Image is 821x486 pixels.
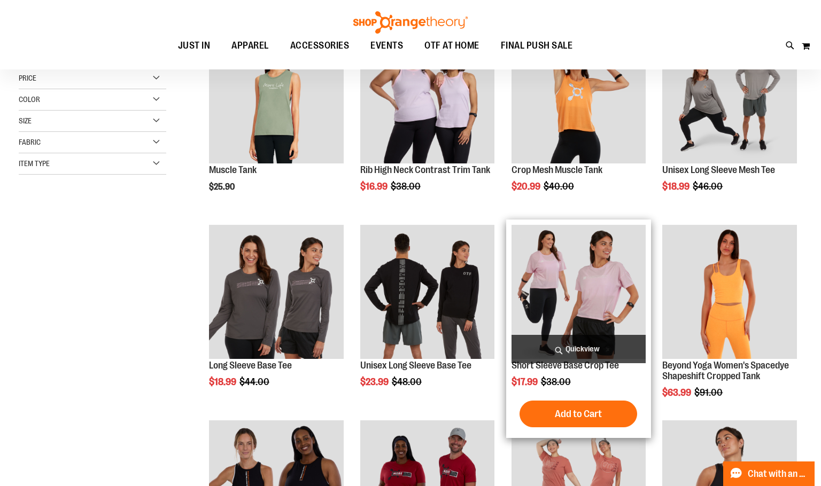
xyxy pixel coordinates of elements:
[512,360,619,371] a: Short Sleeve Base Crop Tee
[19,159,50,168] span: Item Type
[239,377,271,387] span: $44.00
[512,181,542,192] span: $20.99
[290,34,350,58] span: ACCESSORIES
[694,387,724,398] span: $91.00
[662,164,775,175] a: Unisex Long Sleeve Mesh Tee
[209,225,344,361] a: Product image for Long Sleeve Base Tee
[512,225,646,359] img: Product image for Short Sleeve Base Crop Tee
[657,23,802,218] div: product
[723,461,815,486] button: Chat with an Expert
[209,29,344,163] img: Muscle Tank
[19,138,41,146] span: Fabric
[360,164,490,175] a: Rib High Neck Contrast Trim Tank
[355,220,500,414] div: product
[209,164,257,175] a: Muscle Tank
[19,74,36,82] span: Price
[541,377,572,387] span: $38.00
[544,181,576,192] span: $40.00
[360,377,390,387] span: $23.99
[512,377,539,387] span: $17.99
[209,182,236,192] span: $25.90
[352,11,469,34] img: Shop Orangetheory
[662,360,789,381] a: Beyond Yoga Women's Spacedye Shapeshift Cropped Tank
[662,181,691,192] span: $18.99
[555,408,602,420] span: Add to Cart
[209,225,344,359] img: Product image for Long Sleeve Base Tee
[209,360,292,371] a: Long Sleeve Base Tee
[512,29,646,165] a: Crop Mesh Muscle Tank primary image
[520,401,637,427] button: Add to Cart
[360,225,495,361] a: Product image for Unisex Long Sleeve Base Tee
[501,34,573,58] span: FINAL PUSH SALE
[360,29,495,163] img: Rib Tank w/ Contrast Binding primary image
[360,181,389,192] span: $16.99
[204,220,349,414] div: product
[209,29,344,165] a: Muscle TankNEW
[693,181,724,192] span: $46.00
[178,34,211,58] span: JUST IN
[662,387,693,398] span: $63.99
[662,29,797,165] a: Unisex Long Sleeve Mesh Tee primary image
[360,225,495,359] img: Product image for Unisex Long Sleeve Base Tee
[512,29,646,163] img: Crop Mesh Muscle Tank primary image
[506,23,652,218] div: product
[231,34,269,58] span: APPAREL
[370,34,403,58] span: EVENTS
[512,164,602,175] a: Crop Mesh Muscle Tank
[512,225,646,361] a: Product image for Short Sleeve Base Crop Tee
[424,34,479,58] span: OTF AT HOME
[512,335,646,363] a: Quickview
[662,29,797,163] img: Unisex Long Sleeve Mesh Tee primary image
[657,220,802,425] div: product
[19,116,32,125] span: Size
[360,360,471,371] a: Unisex Long Sleeve Base Tee
[392,377,423,387] span: $48.00
[662,225,797,359] img: Product image for Beyond Yoga Womens Spacedye Shapeshift Cropped Tank
[19,95,40,104] span: Color
[391,181,422,192] span: $38.00
[662,225,797,361] a: Product image for Beyond Yoga Womens Spacedye Shapeshift Cropped Tank
[204,23,349,218] div: product
[506,220,652,438] div: product
[209,377,238,387] span: $18.99
[355,23,500,218] div: product
[748,469,808,479] span: Chat with an Expert
[360,29,495,165] a: Rib Tank w/ Contrast Binding primary image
